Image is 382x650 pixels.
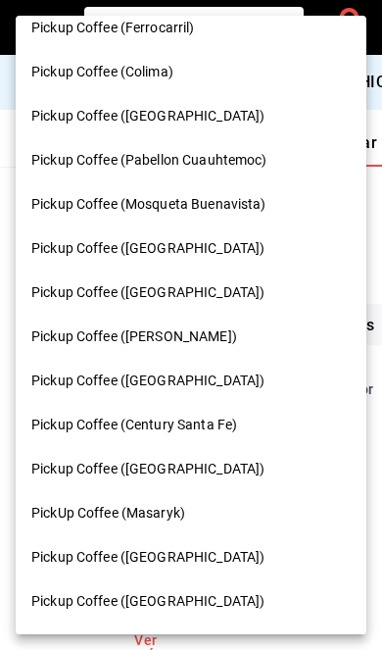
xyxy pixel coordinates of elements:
[31,282,264,303] span: Pickup Coffee ([GEOGRAPHIC_DATA])
[16,359,366,403] div: Pickup Coffee ([GEOGRAPHIC_DATA])
[16,491,366,535] div: PickUp Coffee (Masaryk)
[16,182,366,226] div: Pickup Coffee (Mosqueta Buenavista)
[31,591,264,612] span: Pickup Coffee ([GEOGRAPHIC_DATA])
[16,138,366,182] div: Pickup Coffee (Pabellon Cuauhtemoc)
[31,547,264,568] span: Pickup Coffee ([GEOGRAPHIC_DATA])
[31,150,267,171] span: Pickup Coffee (Pabellon Cuauhtemoc)
[31,503,185,524] span: PickUp Coffee (Masaryk)
[31,194,266,215] span: Pickup Coffee (Mosqueta Buenavista)
[31,18,195,38] span: Pickup Coffee (Ferrocarril)
[16,94,366,138] div: Pickup Coffee ([GEOGRAPHIC_DATA])
[16,6,366,50] div: Pickup Coffee (Ferrocarril)
[16,535,366,579] div: Pickup Coffee ([GEOGRAPHIC_DATA])
[16,403,366,447] div: Pickup Coffee (Century Santa Fe)
[16,315,366,359] div: Pickup Coffee ([PERSON_NAME])
[31,459,264,479] span: Pickup Coffee ([GEOGRAPHIC_DATA])
[31,62,173,82] span: Pickup Coffee (Colima)
[16,226,366,271] div: Pickup Coffee ([GEOGRAPHIC_DATA])
[16,579,366,624] div: Pickup Coffee ([GEOGRAPHIC_DATA])
[16,50,366,94] div: Pickup Coffee (Colima)
[31,326,237,347] span: Pickup Coffee ([PERSON_NAME])
[31,238,264,259] span: Pickup Coffee ([GEOGRAPHIC_DATA])
[31,371,264,391] span: Pickup Coffee ([GEOGRAPHIC_DATA])
[16,447,366,491] div: Pickup Coffee ([GEOGRAPHIC_DATA])
[16,271,366,315] div: Pickup Coffee ([GEOGRAPHIC_DATA])
[31,415,237,435] span: Pickup Coffee (Century Santa Fe)
[31,106,264,126] span: Pickup Coffee ([GEOGRAPHIC_DATA])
